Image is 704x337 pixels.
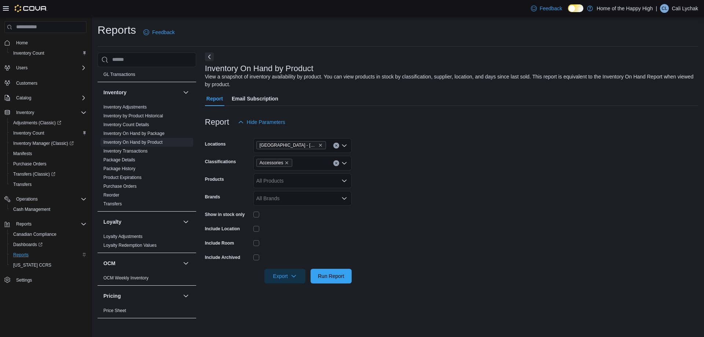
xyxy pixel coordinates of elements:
[7,250,89,260] button: Reports
[98,232,196,253] div: Loyalty
[311,269,352,283] button: Run Report
[103,157,135,163] span: Package Details
[10,129,47,138] a: Inventory Count
[264,269,305,283] button: Export
[98,306,196,318] div: Pricing
[205,240,234,246] label: Include Room
[13,161,47,167] span: Purchase Orders
[10,230,87,239] span: Canadian Compliance
[1,107,89,118] button: Inventory
[103,292,121,300] h3: Pricing
[661,4,667,13] span: CL
[13,195,41,204] button: Operations
[256,141,326,149] span: Cold Lake - Tri City Mall - Fire & Flower
[13,94,34,102] button: Catalog
[16,277,32,283] span: Settings
[98,103,196,211] div: Inventory
[540,5,562,12] span: Feedback
[103,131,165,136] a: Inventory On Hand by Package
[103,89,180,96] button: Inventory
[103,234,143,239] span: Loyalty Adjustments
[103,113,163,119] span: Inventory by Product Historical
[103,149,148,154] a: Inventory Transactions
[10,240,45,249] a: Dashboards
[10,49,87,58] span: Inventory Count
[660,4,669,13] div: Cali Lychak
[7,149,89,159] button: Manifests
[103,275,148,281] a: OCM Weekly Inventory
[16,95,31,101] span: Catalog
[285,161,289,165] button: Remove Accessories from selection in this group
[7,260,89,270] button: [US_STATE] CCRS
[103,242,157,248] span: Loyalty Redemption Values
[13,182,32,187] span: Transfers
[13,151,32,157] span: Manifests
[1,37,89,48] button: Home
[15,5,47,12] img: Cova
[140,25,177,40] a: Feedback
[103,105,147,110] a: Inventory Adjustments
[10,250,87,259] span: Reports
[10,118,64,127] a: Adjustments (Classic)
[98,274,196,285] div: OCM
[597,4,653,13] p: Home of the Happy High
[10,180,87,189] span: Transfers
[103,139,162,145] span: Inventory On Hand by Product
[318,272,344,280] span: Run Report
[269,269,301,283] span: Export
[103,175,142,180] a: Product Expirations
[10,149,35,158] a: Manifests
[10,170,87,179] span: Transfers (Classic)
[13,206,50,212] span: Cash Management
[181,217,190,226] button: Loyalty
[10,129,87,138] span: Inventory Count
[10,49,47,58] a: Inventory Count
[103,113,163,118] a: Inventory by Product Historical
[10,180,34,189] a: Transfers
[103,122,149,128] span: Inventory Count Details
[16,221,32,227] span: Reports
[13,220,87,228] span: Reports
[205,64,313,73] h3: Inventory On Hand by Product
[103,308,126,313] a: Price Sheet
[10,149,87,158] span: Manifests
[103,193,119,198] a: Reorder
[13,63,30,72] button: Users
[13,195,87,204] span: Operations
[16,196,38,202] span: Operations
[10,160,87,168] span: Purchase Orders
[13,276,35,285] a: Settings
[205,254,240,260] label: Include Archived
[103,122,149,127] a: Inventory Count Details
[260,159,283,166] span: Accessories
[568,4,583,12] input: Dark Mode
[1,93,89,103] button: Catalog
[1,77,89,88] button: Customers
[103,218,121,226] h3: Loyalty
[7,159,89,169] button: Purchase Orders
[13,79,40,88] a: Customers
[7,204,89,215] button: Cash Management
[10,240,87,249] span: Dashboards
[205,73,694,88] div: View a snapshot of inventory availability by product. You can view products in stock by classific...
[260,142,317,149] span: [GEOGRAPHIC_DATA] - [GEOGRAPHIC_DATA] - Fire & Flower
[7,48,89,58] button: Inventory Count
[181,259,190,268] button: OCM
[103,218,180,226] button: Loyalty
[103,234,143,239] a: Loyalty Adjustments
[318,143,323,147] button: Remove Cold Lake - Tri City Mall - Fire & Flower from selection in this group
[181,292,190,300] button: Pricing
[13,78,87,87] span: Customers
[13,275,87,285] span: Settings
[656,4,657,13] p: |
[103,201,122,206] a: Transfers
[103,72,135,77] a: GL Transactions
[13,171,55,177] span: Transfers (Classic)
[13,242,43,248] span: Dashboards
[13,140,74,146] span: Inventory Manager (Classic)
[205,212,245,217] label: Show in stock only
